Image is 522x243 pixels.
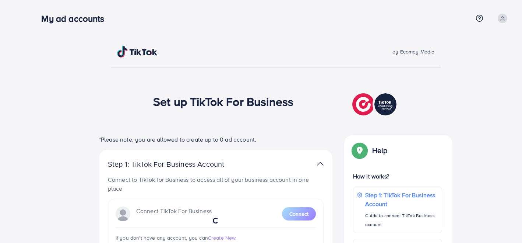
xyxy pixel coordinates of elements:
[153,94,293,108] h1: Set up TikTok For Business
[352,91,398,117] img: TikTok partner
[41,13,110,24] h3: My ad accounts
[117,46,158,58] img: TikTok
[353,172,442,181] p: How it works?
[108,160,248,169] p: Step 1: TikTok For Business Account
[317,159,324,169] img: TikTok partner
[372,146,388,155] p: Help
[365,191,438,208] p: Step 1: TikTok For Business Account
[365,211,438,229] p: Guide to connect TikTok Business account
[99,135,332,144] p: *Please note, you are allowed to create up to 0 ad account.
[353,144,366,157] img: Popup guide
[392,48,434,55] span: by Ecomdy Media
